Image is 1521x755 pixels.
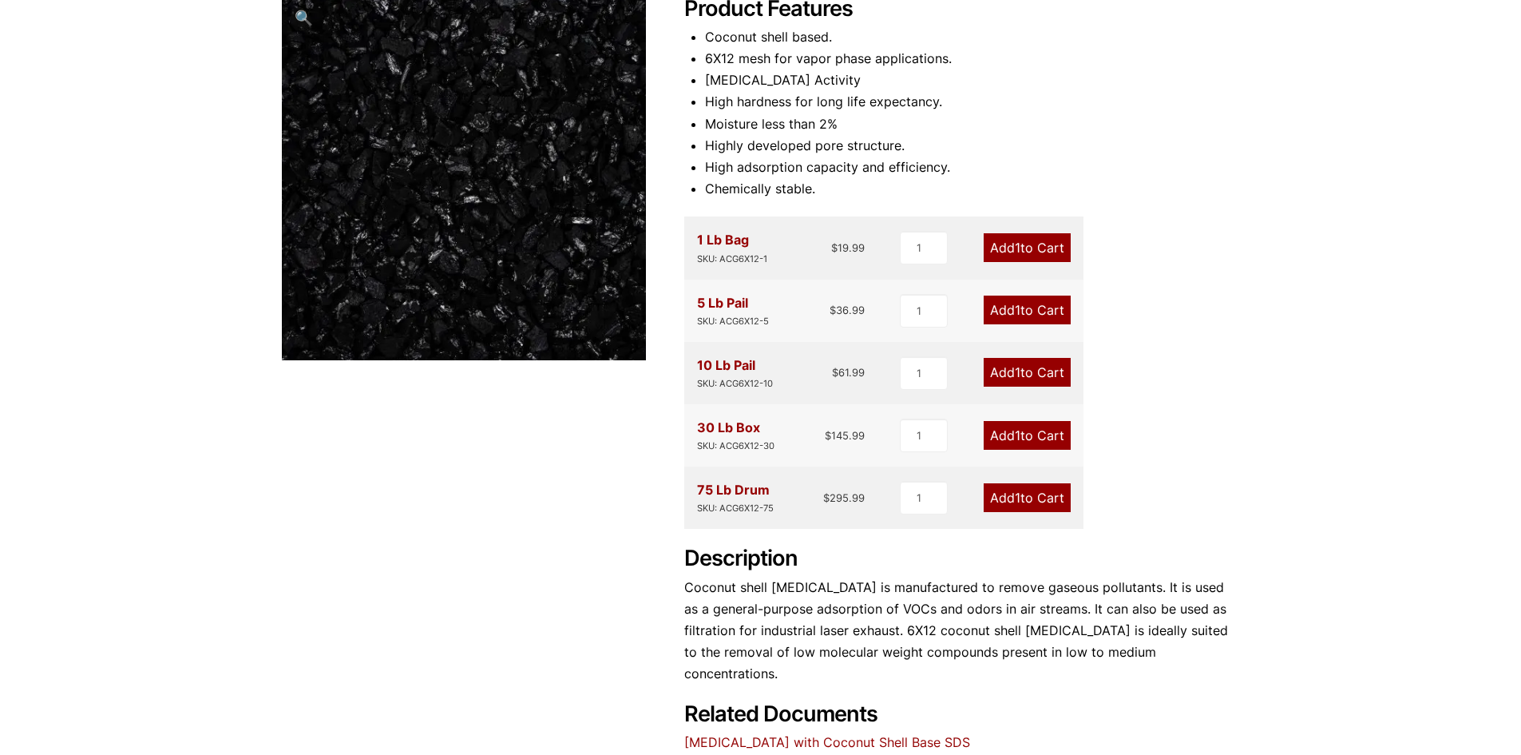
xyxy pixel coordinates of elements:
[697,501,774,516] div: SKU: ACG6X12-75
[832,366,865,379] bdi: 61.99
[1015,427,1020,443] span: 1
[705,26,1240,48] li: Coconut shell based.
[1015,240,1020,256] span: 1
[697,417,774,454] div: 30 Lb Box
[984,296,1071,324] a: Add1to Cart
[705,70,1240,91] li: [MEDICAL_DATA] Activity
[1015,302,1020,318] span: 1
[831,241,865,254] bdi: 19.99
[705,91,1240,113] li: High hardness for long life expectancy.
[823,491,865,504] bdi: 295.99
[825,429,865,442] bdi: 145.99
[831,241,838,254] span: $
[984,233,1071,262] a: Add1to Cart
[823,491,830,504] span: $
[1015,490,1020,506] span: 1
[705,113,1240,135] li: Moisture less than 2%
[705,157,1240,178] li: High adsorption capacity and efficiency.
[832,366,838,379] span: $
[825,429,831,442] span: $
[697,314,769,329] div: SKU: ACG6X12-5
[705,178,1240,200] li: Chemically stable.
[705,48,1240,70] li: 6X12 mesh for vapor phase applications.
[830,304,836,316] span: $
[697,479,774,516] div: 75 Lb Drum
[984,421,1071,450] a: Add1to Cart
[1015,364,1020,380] span: 1
[697,292,769,329] div: 5 Lb Pail
[697,252,767,267] div: SKU: ACG6X12-1
[830,304,865,316] bdi: 36.99
[705,135,1240,157] li: Highly developed pore structure.
[697,355,773,391] div: 10 Lb Pail
[697,229,767,266] div: 1 Lb Bag
[684,546,1240,572] h2: Description
[684,734,970,750] a: [MEDICAL_DATA] with Coconut Shell Base SDS
[697,439,774,454] div: SKU: ACG6X12-30
[697,376,773,391] div: SKU: ACG6X12-10
[295,9,313,26] span: 🔍
[684,577,1240,685] p: Coconut shell [MEDICAL_DATA] is manufactured to remove gaseous pollutants. It is used as a genera...
[984,483,1071,512] a: Add1to Cart
[984,358,1071,387] a: Add1to Cart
